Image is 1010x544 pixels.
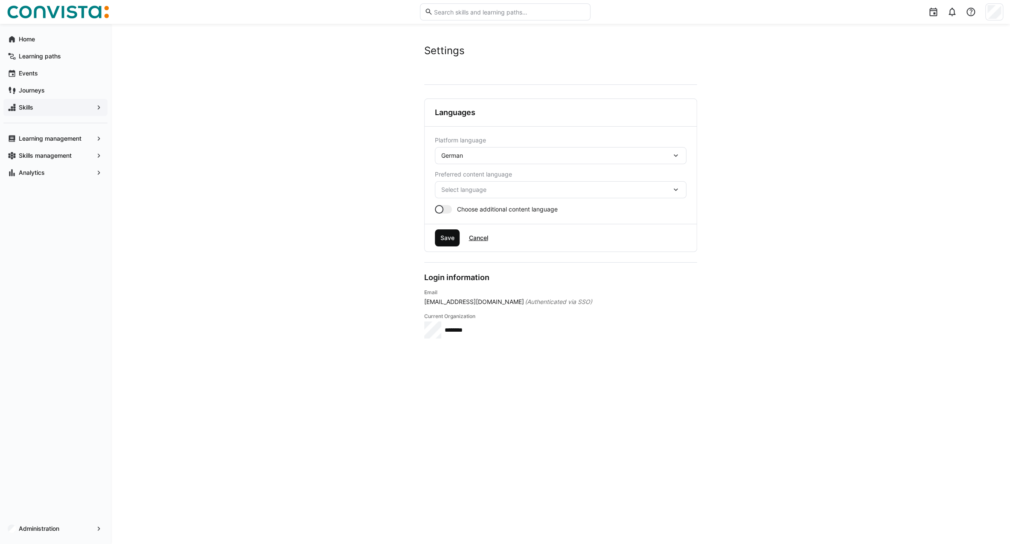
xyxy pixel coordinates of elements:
[435,108,475,117] h3: Languages
[424,298,524,306] span: [EMAIL_ADDRESS][DOMAIN_NAME]
[441,151,463,160] span: German
[439,234,455,242] span: Save
[424,44,697,57] h2: Settings
[441,185,671,194] span: Select language
[467,234,489,242] span: Cancel
[435,137,486,144] span: Platform language
[435,171,512,178] span: Preferred content language
[463,229,493,246] button: Cancel
[424,313,697,320] h4: Current Organization
[424,289,697,296] h4: Email
[433,8,585,16] input: Search skills and learning paths…
[435,229,460,246] button: Save
[525,298,592,306] span: (Authenticated via SSO)
[457,205,558,214] span: Choose additional content language
[424,273,489,282] h3: Login information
